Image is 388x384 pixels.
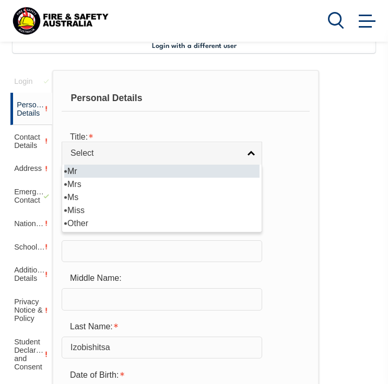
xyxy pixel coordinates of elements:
a: Address [10,157,52,180]
a: Student Declaration and Consent [10,330,52,379]
div: Title is required. [62,125,229,146]
div: Personal Details [62,85,310,112]
span: Select [70,148,240,159]
a: Nationality [10,212,52,236]
a: Contact Details [10,125,52,157]
a: Personal Details [10,93,52,125]
span: Title: [70,132,88,141]
li: Ms [64,191,260,204]
div: Last Name is required. [62,317,229,337]
div: Middle Name: [62,268,229,288]
span: Login with a different user [152,41,237,49]
li: Mrs [64,178,260,191]
li: Miss [64,204,260,217]
a: Schooling [10,235,52,258]
a: Privacy Notice & Policy [10,290,52,330]
li: Other [64,217,260,230]
li: Mr [64,165,260,178]
a: Emergency Contact [10,180,52,212]
a: Additional Details [10,258,52,290]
